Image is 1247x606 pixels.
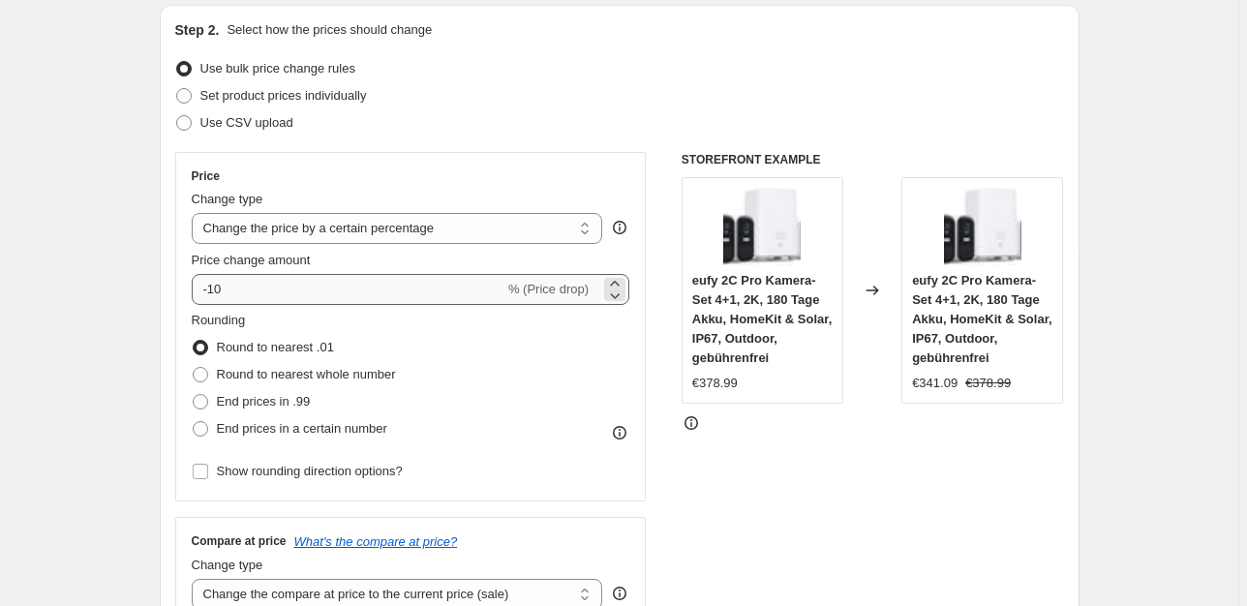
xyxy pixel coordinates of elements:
button: What's the compare at price? [294,534,458,549]
span: Change type [192,192,263,206]
strike: €378.99 [965,374,1011,393]
h2: Step 2. [175,20,220,40]
span: End prices in .99 [217,394,311,409]
img: 61VYGKpN04L._AC_SL1500_80x.jpg [723,188,801,265]
span: Round to nearest whole number [217,367,396,381]
span: Use bulk price change rules [200,61,355,76]
span: eufy 2C Pro Kamera-Set 4+1, 2K, 180 Tage Akku, HomeKit & Solar, IP67, Outdoor, gebührenfrei [692,273,832,365]
div: help [610,584,629,603]
span: Change type [192,558,263,572]
div: €341.09 [912,374,958,393]
span: eufy 2C Pro Kamera-Set 4+1, 2K, 180 Tage Akku, HomeKit & Solar, IP67, Outdoor, gebührenfrei [912,273,1051,365]
span: % (Price drop) [508,282,589,296]
h3: Compare at price [192,533,287,549]
span: Set product prices individually [200,88,367,103]
span: End prices in a certain number [217,421,387,436]
p: Select how the prices should change [227,20,432,40]
h6: STOREFRONT EXAMPLE [682,152,1064,167]
input: -15 [192,274,504,305]
div: €378.99 [692,374,738,393]
span: Show rounding direction options? [217,464,403,478]
img: 61VYGKpN04L._AC_SL1500_80x.jpg [944,188,1021,265]
span: Price change amount [192,253,311,267]
div: help [610,218,629,237]
span: Round to nearest .01 [217,340,334,354]
h3: Price [192,168,220,184]
span: Use CSV upload [200,115,293,130]
span: Rounding [192,313,246,327]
